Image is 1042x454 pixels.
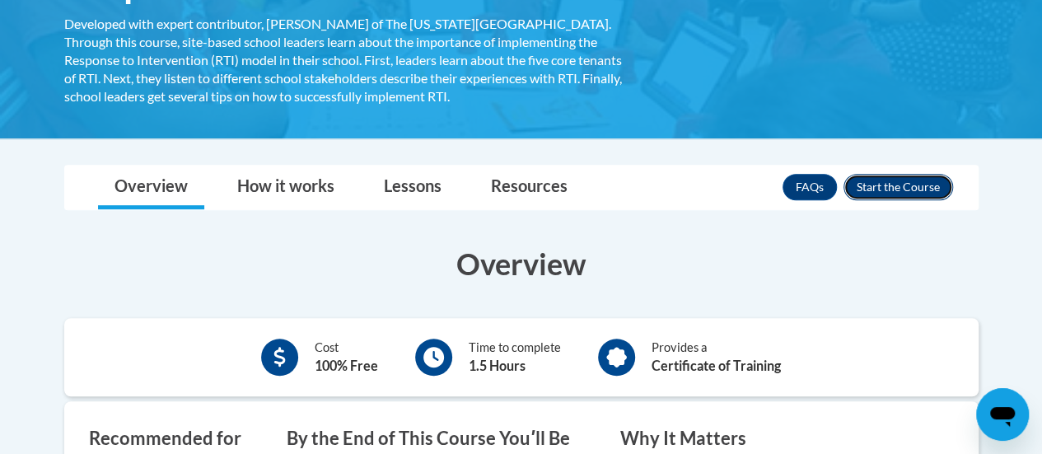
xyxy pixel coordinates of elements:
[221,166,351,209] a: How it works
[315,339,378,376] div: Cost
[843,174,953,200] button: Enroll
[469,358,526,373] b: 1.5 Hours
[783,174,837,200] a: FAQs
[976,388,1029,441] iframe: Button to launch messaging window
[652,358,781,373] b: Certificate of Training
[315,358,378,373] b: 100% Free
[89,426,262,452] h3: Recommended for
[367,166,458,209] a: Lessons
[98,166,204,209] a: Overview
[620,426,929,452] h3: Why It Matters
[474,166,584,209] a: Resources
[652,339,781,376] div: Provides a
[469,339,561,376] div: Time to complete
[64,243,979,284] h3: Overview
[64,15,633,105] div: Developed with expert contributor, [PERSON_NAME] of The [US_STATE][GEOGRAPHIC_DATA]. Through this...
